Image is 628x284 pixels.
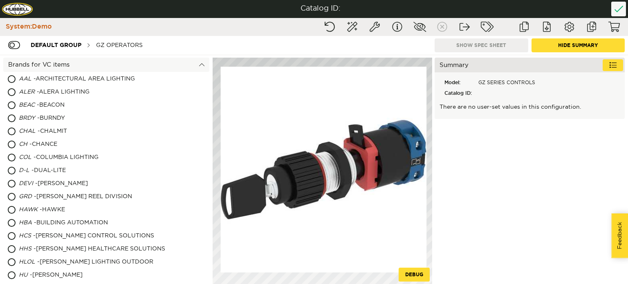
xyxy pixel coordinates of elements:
div: - COLUMBIA LIGHTING [19,151,148,164]
div: Catalog ID: [301,4,341,14]
span: ALER [19,89,35,95]
span: BRDY [19,115,35,121]
span: HCS [19,233,31,239]
div: - [PERSON_NAME] REEL DIVISION [19,190,165,203]
span: D-L [19,168,29,173]
div: - [PERSON_NAME] LIGHTING OUTDOOR [19,256,176,269]
div: - DUAL-LITE [19,164,132,177]
div: - [PERSON_NAME] [19,177,143,190]
div: - ALERA LIGHTING [19,86,144,99]
span: DEVI [19,181,33,186]
span: CH [19,141,27,147]
span: HLOL [19,259,35,265]
div: - BURNDY [19,112,132,125]
div: GZ OPERATORS [92,38,147,53]
div: - CHALMIT [19,125,132,138]
button: Hide Summary [532,38,625,52]
div: - ARCHITECTURAL AREA LIGHTING [19,73,166,86]
div: - HAWKE [19,203,132,217]
span: AAL [19,76,31,82]
div: - [PERSON_NAME] [19,269,140,282]
div: System: Demo [2,22,52,31]
div: - [PERSON_NAME] CONTROL SOLUTIONS [19,230,176,243]
button: Debug [399,268,430,282]
span: GRD [19,194,32,199]
div: - [PERSON_NAME] HEALTHCARE SOLUTIONS [19,243,182,256]
div: Default group [27,38,85,53]
div: - BUILDING AUTOMATION [19,217,153,230]
span: HHS [19,246,31,252]
div: GZ SERIES CONTROLS [475,77,538,88]
div: - CHANCE [19,138,128,151]
div: Summary [435,58,625,72]
span: HBA [19,220,32,226]
div: Model [440,77,475,88]
span: BEAC [19,102,35,108]
span: COL [19,154,31,160]
span: CHAL [19,128,36,134]
div: - BEACON [19,99,131,112]
p: There are no user-set values in this configuration. [440,103,620,112]
div: Catalog ID [440,88,475,98]
span: HAWK [19,207,38,212]
div: Brands for VC items [3,58,209,72]
span: HU [19,272,28,278]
